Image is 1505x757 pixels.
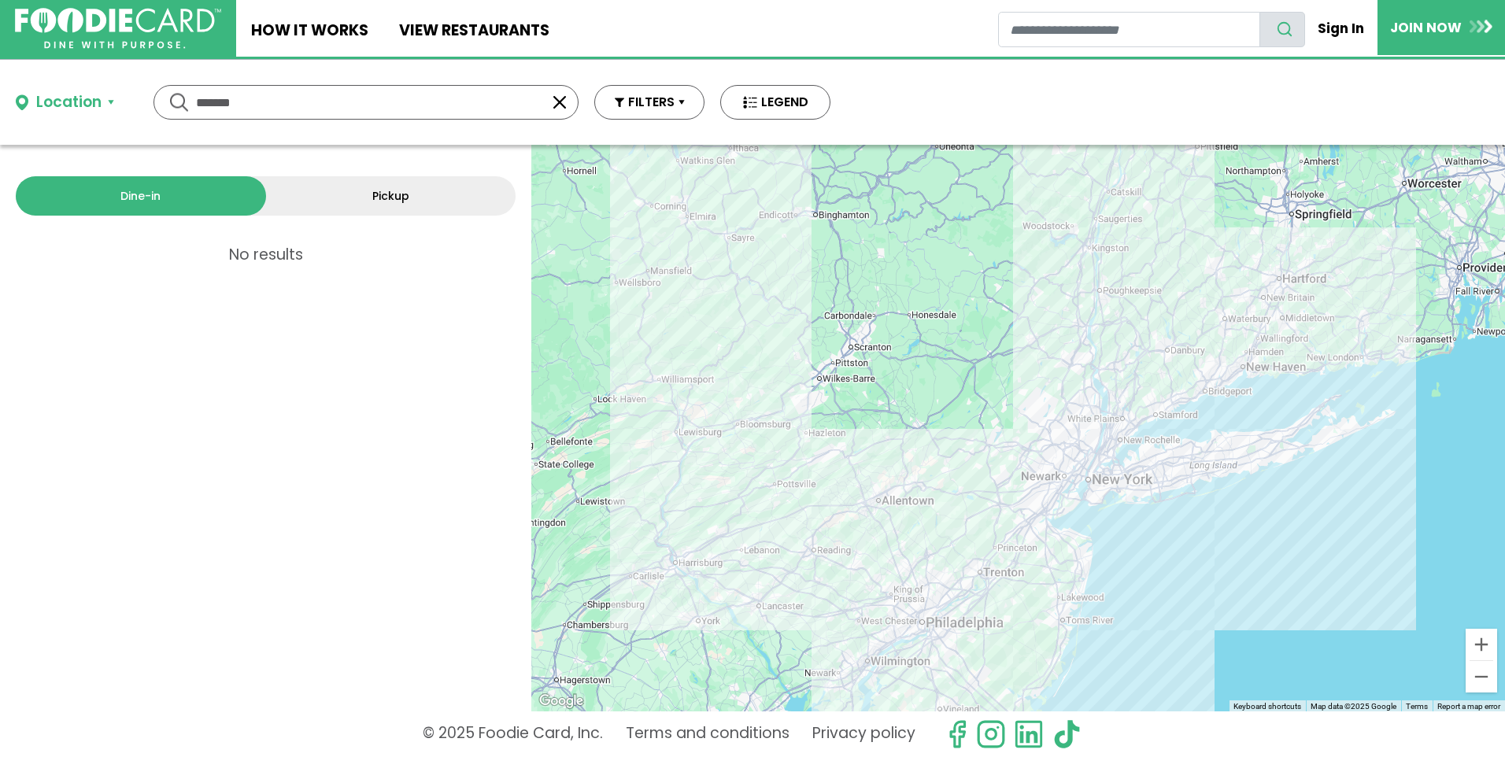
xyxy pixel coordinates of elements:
[1014,719,1044,749] img: linkedin.svg
[1466,629,1497,660] button: Zoom in
[266,176,516,216] a: Pickup
[812,719,915,749] a: Privacy policy
[36,91,102,114] div: Location
[1305,11,1377,46] a: Sign In
[1233,701,1301,712] button: Keyboard shortcuts
[626,719,789,749] a: Terms and conditions
[720,85,830,120] button: LEGEND
[15,8,221,50] img: FoodieCard; Eat, Drink, Save, Donate
[1466,661,1497,692] button: Zoom out
[594,85,704,120] button: FILTERS
[1437,702,1500,711] a: Report a map error
[535,691,587,711] a: Open this area in Google Maps (opens a new window)
[16,91,114,114] button: Location
[1259,12,1305,47] button: search
[423,719,603,749] p: © 2025 Foodie Card, Inc.
[16,176,266,216] a: Dine-in
[535,691,587,711] img: Google
[1311,702,1396,711] span: Map data ©2025 Google
[4,247,527,262] p: No results
[942,719,972,749] svg: check us out on facebook
[998,12,1260,47] input: restaurant search
[1052,719,1082,749] img: tiktok.svg
[1406,702,1428,711] a: Terms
